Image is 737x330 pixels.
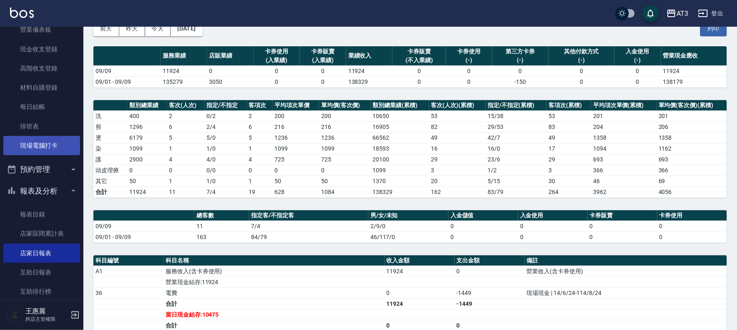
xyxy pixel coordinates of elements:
td: 09/01 - 09/09 [93,76,161,87]
td: 1296 [127,121,167,132]
th: 科目名稱 [163,255,384,266]
td: 染 [93,143,127,154]
td: 204 [591,121,657,132]
th: 客項次(累積) [546,100,591,111]
td: 電費 [163,287,384,298]
td: 693 [591,154,657,165]
td: 燙 [93,132,127,143]
td: 0 [492,65,548,76]
td: 營業收入(含卡券使用) [525,266,727,277]
td: 264 [546,186,591,197]
td: 2900 [127,154,167,165]
td: 1 / 2 [485,165,546,176]
td: 20 [429,176,485,186]
td: 0 [319,165,371,176]
td: 138179 [661,76,727,87]
td: 46/117/0 [368,232,448,242]
div: (入業績) [256,56,298,65]
td: 16905 [371,121,429,132]
td: 11 [167,186,204,197]
td: 0 [548,65,614,76]
a: 排班表 [3,117,80,136]
td: 5 / 15 [485,176,546,186]
td: 206 [657,121,727,132]
td: 5 / 0 [205,132,247,143]
td: 0 [518,221,588,232]
td: 0 [657,232,727,242]
td: 1370 [371,176,429,186]
div: AT3 [677,8,688,19]
td: 頭皮理療 [93,165,127,176]
td: 11924 [346,65,392,76]
td: 17 [546,143,591,154]
th: 備註 [525,255,727,266]
th: 客項次 [247,100,273,111]
td: 49 [546,132,591,143]
td: 1099 [272,143,319,154]
td: 11924 [161,65,207,76]
th: 男/女/未知 [368,210,448,221]
td: 1 [167,143,204,154]
th: 入金儲值 [448,210,518,221]
td: 當日現金結存:10475 [163,309,384,320]
button: save [642,5,659,22]
td: 49 [429,132,485,143]
td: 29 [429,154,485,165]
td: 10650 [371,111,429,121]
td: 4 / 0 [205,154,247,165]
td: 53 [546,111,591,121]
td: 1 [247,143,273,154]
td: 1358 [657,132,727,143]
button: 昨天 [119,21,145,36]
td: 1099 [371,165,429,176]
td: 16 [429,143,485,154]
td: 4 [167,154,204,165]
div: 卡券使用 [256,47,298,56]
td: 09/09 [93,221,194,232]
button: AT3 [663,5,692,22]
td: 3050 [207,76,253,87]
div: 第三方卡券 [494,47,546,56]
td: 0 / 0 [205,165,247,176]
td: 400 [127,111,167,121]
td: 1162 [657,143,727,154]
td: 18593 [371,143,429,154]
div: (不入業績) [395,56,444,65]
td: 201 [657,111,727,121]
button: 列印 [700,21,727,36]
td: 16 / 0 [485,143,546,154]
td: 0 [127,165,167,176]
td: 83 [546,121,591,132]
th: 類別總業績 [127,100,167,111]
th: 單均價(客次價)(累積) [657,100,727,111]
td: 725 [272,154,319,165]
td: 護 [93,154,127,165]
td: 現場現金 | 14/6/24-114/8/24 [525,287,727,298]
td: 0 [588,232,657,242]
td: 0 [448,232,518,242]
button: 今天 [145,21,171,36]
div: (-) [551,56,612,65]
a: 營業儀表板 [3,20,80,39]
td: 29 / 53 [485,121,546,132]
button: 登出 [695,6,727,21]
td: 2 [167,111,204,121]
td: 0 [167,165,204,176]
th: 支出金額 [455,255,525,266]
td: 20100 [371,154,429,165]
td: 1358 [591,132,657,143]
td: 合計 [93,186,127,197]
td: 138329 [371,186,429,197]
td: 36 [93,287,163,298]
a: 店家區間累計表 [3,224,80,243]
td: 0 [588,221,657,232]
td: 201 [591,111,657,121]
td: 0 [548,76,614,87]
a: 報表目錄 [3,205,80,224]
table: a dense table [93,100,727,198]
td: 0 [385,287,455,298]
td: 0 [455,266,525,277]
th: 總客數 [194,210,249,221]
td: 163 [194,232,249,242]
button: [DATE] [171,21,202,36]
